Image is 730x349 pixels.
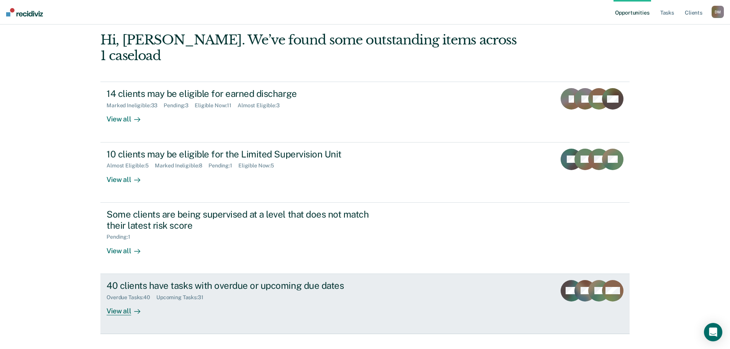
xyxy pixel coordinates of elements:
[164,102,195,109] div: Pending : 3
[156,294,210,301] div: Upcoming Tasks : 31
[107,88,376,99] div: 14 clients may be eligible for earned discharge
[100,32,524,64] div: Hi, [PERSON_NAME]. We’ve found some outstanding items across 1 caseload
[107,109,149,124] div: View all
[100,143,630,203] a: 10 clients may be eligible for the Limited Supervision UnitAlmost Eligible:5Marked Ineligible:8Pe...
[208,162,238,169] div: Pending : 1
[100,82,630,142] a: 14 clients may be eligible for earned dischargeMarked Ineligible:33Pending:3Eligible Now:11Almost...
[107,294,156,301] div: Overdue Tasks : 40
[100,274,630,334] a: 40 clients have tasks with overdue or upcoming due datesOverdue Tasks:40Upcoming Tasks:31View all
[107,102,164,109] div: Marked Ineligible : 33
[195,102,238,109] div: Eligible Now : 11
[155,162,208,169] div: Marked Ineligible : 8
[107,300,149,315] div: View all
[107,240,149,255] div: View all
[6,8,43,16] img: Recidiviz
[107,234,136,240] div: Pending : 1
[712,6,724,18] div: D M
[107,162,155,169] div: Almost Eligible : 5
[100,203,630,274] a: Some clients are being supervised at a level that does not match their latest risk scorePending:1...
[107,209,376,231] div: Some clients are being supervised at a level that does not match their latest risk score
[107,169,149,184] div: View all
[712,6,724,18] button: DM
[107,149,376,160] div: 10 clients may be eligible for the Limited Supervision Unit
[238,162,280,169] div: Eligible Now : 5
[107,280,376,291] div: 40 clients have tasks with overdue or upcoming due dates
[704,323,722,341] div: Open Intercom Messenger
[238,102,286,109] div: Almost Eligible : 3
